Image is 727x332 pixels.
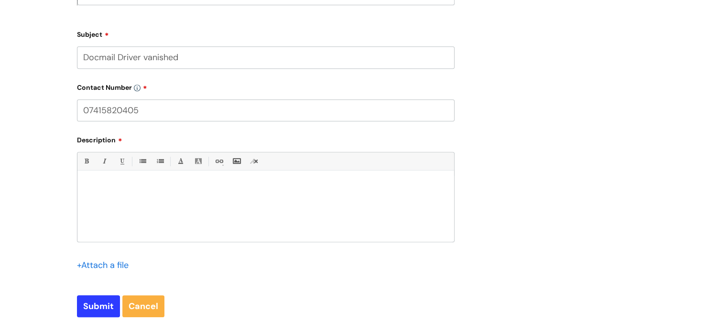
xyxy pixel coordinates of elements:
a: Cancel [122,295,164,317]
span: + [77,259,81,271]
a: Bold (Ctrl-B) [80,155,92,167]
label: Contact Number [77,80,455,92]
a: Back Color [192,155,204,167]
div: Attach a file [77,257,134,273]
img: info-icon.svg [134,85,141,91]
a: 1. Ordered List (Ctrl-Shift-8) [154,155,166,167]
a: Link [213,155,225,167]
a: Italic (Ctrl-I) [98,155,110,167]
a: Insert Image... [230,155,242,167]
label: Subject [77,27,455,39]
a: Underline(Ctrl-U) [116,155,128,167]
a: Remove formatting (Ctrl-\) [248,155,260,167]
a: • Unordered List (Ctrl-Shift-7) [136,155,148,167]
label: Description [77,133,455,144]
input: Submit [77,295,120,317]
a: Font Color [174,155,186,167]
